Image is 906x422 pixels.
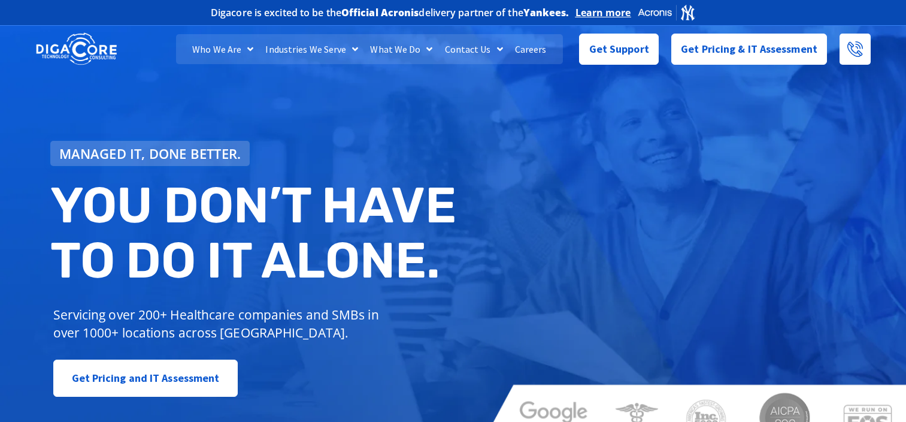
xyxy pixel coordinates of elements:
h2: You don’t have to do IT alone. [50,178,462,288]
a: Get Pricing & IT Assessment [671,34,827,65]
a: Careers [509,34,553,64]
a: Get Pricing and IT Assessment [53,360,238,397]
a: What We Do [364,34,438,64]
a: Learn more [575,7,631,19]
span: Get Support [589,37,649,61]
b: Official Acronis [341,6,419,19]
p: Servicing over 200+ Healthcare companies and SMBs in over 1000+ locations across [GEOGRAPHIC_DATA]. [53,306,388,342]
a: Contact Us [439,34,509,64]
b: Yankees. [523,6,569,19]
span: Get Pricing and IT Assessment [72,366,220,390]
h2: Digacore is excited to be the delivery partner of the [211,8,569,17]
nav: Menu [176,34,563,64]
a: Managed IT, done better. [50,141,250,166]
a: Get Support [579,34,659,65]
img: DigaCore Technology Consulting [36,32,117,67]
a: Who We Are [186,34,259,64]
a: Industries We Serve [259,34,364,64]
span: Managed IT, done better. [59,147,241,160]
span: Get Pricing & IT Assessment [681,37,817,61]
img: Acronis [637,4,696,21]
